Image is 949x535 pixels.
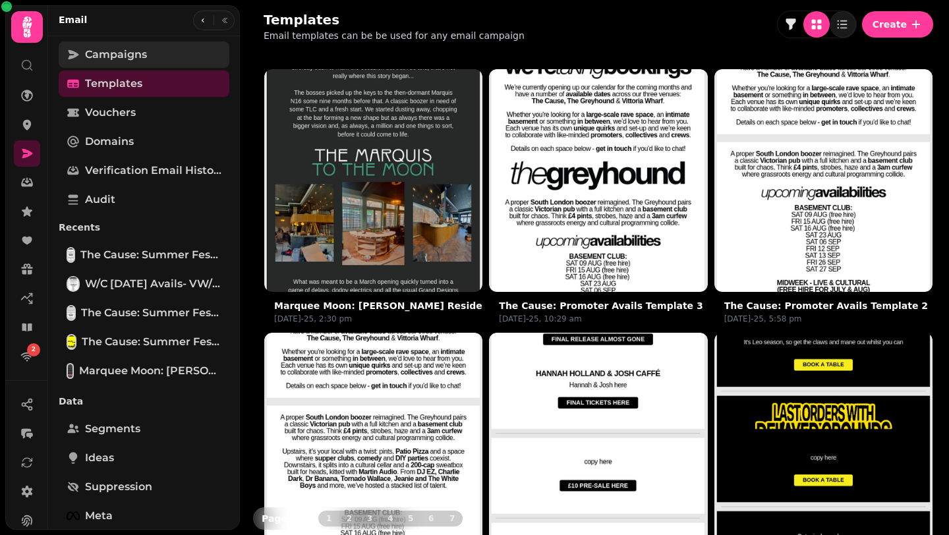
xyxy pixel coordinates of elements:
span: Suppression [85,479,152,495]
h2: Email [59,13,87,26]
a: Meta [59,503,229,529]
nav: Pagination [318,511,463,526]
a: Verification email history [59,157,229,184]
a: Vouchers [59,99,229,126]
span: Verification email history [85,163,221,179]
span: Vouchers [85,105,136,121]
span: Domains [85,134,134,150]
img: Marquee Moon: Grace Sands Residency & Deli x Johnny Redel [copy] [210,14,537,342]
img: W/C 11 Aug Avails- VW/GH/Club [68,277,78,291]
img: Marquee Moon: Grace Sands Residency & Deli x Johnny Redel [68,364,72,378]
span: 4 [385,515,395,522]
p: [DATE]-25, 5:58 pm [724,314,923,324]
span: Campaigns [85,47,147,63]
a: The Cause: Summer Fest, Halloween, MM birthday [clone]The Cause: Summer Fest, [DATE], MM birthday... [59,300,229,326]
button: The Cause: Promoter Avails Template 3 [499,299,703,312]
button: 7 [442,511,463,526]
span: Segments [85,421,140,437]
button: 6 [420,511,442,526]
a: Suppression [59,474,229,500]
p: [DATE]-25, 2:30 pm [274,314,473,324]
span: Marquee Moon: [PERSON_NAME] Residency & Deli x [PERSON_NAME] [79,363,221,379]
p: Email templates can be be used for any email campaign [264,29,525,42]
img: The Cause: Summer Fest, Halloween, MM birthday [clone] [68,306,74,320]
a: Audit [59,186,229,213]
a: Ideas [59,445,229,471]
a: The Cause: Summer Fest, Halloween, MM birthdayThe Cause: Summer Fest, [DATE], MM birthday [59,329,229,355]
span: Ideas [85,450,114,466]
img: The Cause: Summer Fest, Halloween, MM birthday [68,335,75,349]
p: Data [59,389,229,413]
a: Segments [59,416,229,442]
span: Audit [85,192,115,208]
span: 2 [32,345,36,354]
a: Templates [59,70,229,97]
a: The Cause: Summer Fest, Halloween & MYE, MM, Slippery SlopesThe Cause: Summer Fest, [DATE] & MYE,... [59,242,229,268]
button: Create [862,11,933,38]
a: W/C 11 Aug Avails- VW/GH/ClubW/C [DATE] Avails- VW/GH/Club [59,271,229,297]
p: [DATE]-25, 10:29 am [499,314,697,324]
span: W/C [DATE] Avails- VW/GH/Club [85,276,221,292]
button: 5 [400,511,421,526]
img: The Cause: Summer Fest, Halloween & MYE, MM, Slippery Slopes [68,248,74,262]
span: 2 [344,515,355,522]
span: The Cause: Summer Fest, [DATE], MM birthday [clone] [81,305,221,321]
p: Recents [59,215,229,239]
span: 7 [447,515,457,522]
button: 2 [339,511,360,526]
h2: Templates [264,11,517,29]
span: 1 [324,515,334,522]
span: 6 [426,515,436,522]
span: The Cause: Summer Fest, [DATE], MM birthday [82,334,221,350]
button: 4 [380,511,401,526]
a: Campaigns [59,42,229,68]
span: 5 [405,515,416,522]
a: 2 [14,343,40,370]
button: 1 [318,511,339,526]
span: 3 [364,515,375,522]
button: Marquee Moon: [PERSON_NAME] Residency & Deli x [PERSON_NAME] [copy] [274,299,669,312]
span: Meta [85,508,113,524]
a: Marquee Moon: Grace Sands Residency & Deli x Johnny RedelMarquee Moon: [PERSON_NAME] Residency & ... [59,358,229,384]
span: The Cause: Summer Fest, [DATE] & MYE, MM, Slippery Slopes [80,247,221,263]
button: 3 [359,511,380,526]
p: Page 1 of 7 [256,512,316,525]
span: Templates [85,76,142,92]
button: The Cause: Promoter Avails Template 2 [724,299,928,312]
img: The Cause: Promoter Avails Template 3 [434,14,762,342]
a: Domains [59,128,229,155]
